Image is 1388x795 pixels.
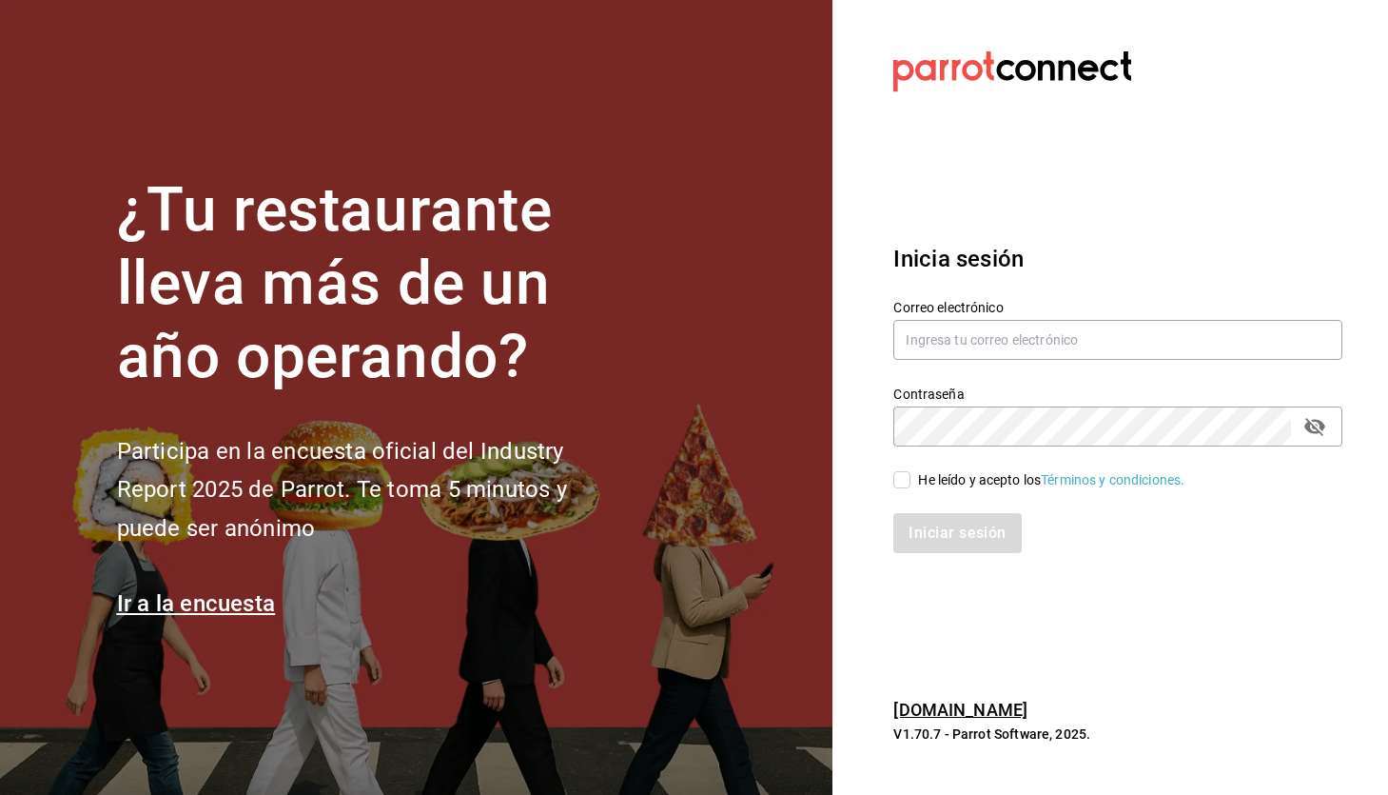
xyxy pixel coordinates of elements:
label: Contraseña [893,388,1342,401]
a: [DOMAIN_NAME] [893,700,1027,720]
input: Ingresa tu correo electrónico [893,320,1342,360]
h2: Participa en la encuesta oficial del Industry Report 2025 de Parrot. Te toma 5 minutos y puede se... [117,432,631,548]
h3: Inicia sesión [893,242,1342,276]
a: Ir a la encuesta [117,590,276,617]
h1: ¿Tu restaurante lleva más de un año operando? [117,174,631,393]
button: passwordField [1299,410,1331,443]
p: V1.70.7 - Parrot Software, 2025. [893,725,1342,744]
a: Términos y condiciones. [1041,472,1184,487]
label: Correo electrónico [893,301,1342,314]
div: He leído y acepto los [918,470,1184,490]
